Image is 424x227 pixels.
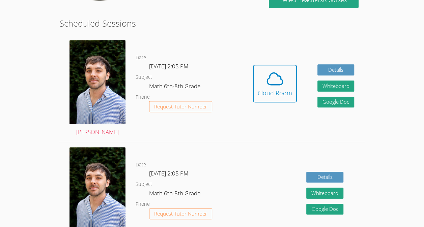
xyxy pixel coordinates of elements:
[306,204,343,215] a: Google Doc
[136,161,146,169] dt: Date
[258,88,292,98] div: Cloud Room
[136,200,150,208] dt: Phone
[136,54,146,62] dt: Date
[317,64,355,75] a: Details
[149,208,212,220] button: Request Tutor Number
[317,97,355,108] a: Google Doc
[59,17,365,30] h2: Scheduled Sessions
[154,211,207,216] span: Request Tutor Number
[136,73,152,82] dt: Subject
[306,172,343,183] a: Details
[149,189,202,200] dd: Math 6th-8th Grade
[69,40,125,124] img: profile.jpg
[149,101,212,112] button: Request Tutor Number
[253,65,297,102] button: Cloud Room
[149,82,202,93] dd: Math 6th-8th Grade
[317,80,355,92] button: Whiteboard
[149,62,189,70] span: [DATE] 2:05 PM
[136,180,152,189] dt: Subject
[306,188,343,199] button: Whiteboard
[149,169,189,177] span: [DATE] 2:05 PM
[154,104,207,109] span: Request Tutor Number
[69,40,125,137] a: [PERSON_NAME]
[136,93,150,101] dt: Phone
